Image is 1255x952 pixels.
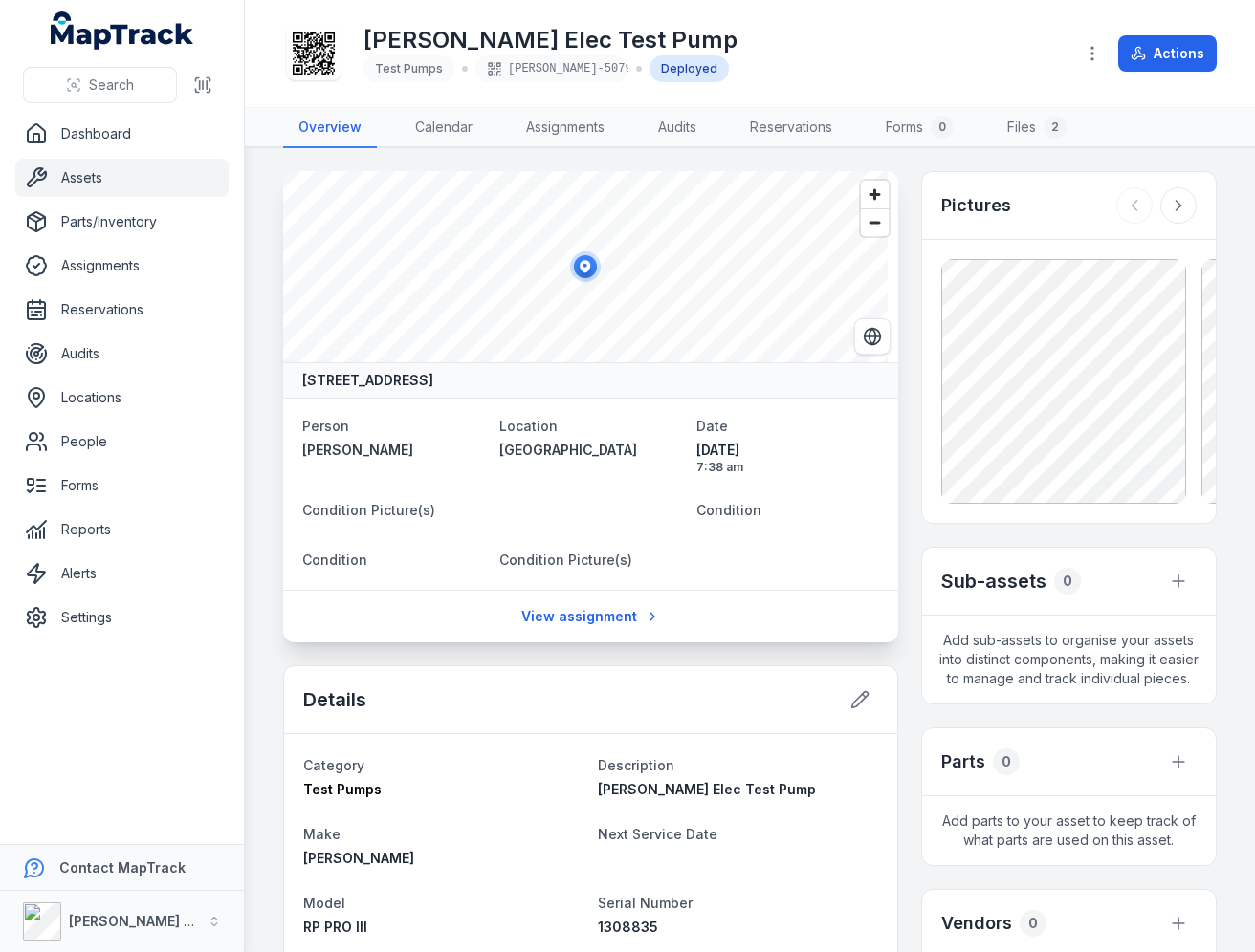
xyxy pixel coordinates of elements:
a: Calendar [400,108,488,148]
span: Next Service Date [598,826,717,842]
a: MapTrack [51,11,194,50]
a: Locations [15,379,229,417]
span: Condition Picture(s) [499,552,632,568]
span: 7:38 am [696,460,878,475]
button: Switch to Satellite View [854,318,891,355]
time: 11/09/2025, 7:38:52 am [696,441,878,475]
span: Model [303,895,345,911]
a: Assignments [511,108,620,148]
span: Category [303,757,364,773]
span: [GEOGRAPHIC_DATA] [499,442,637,458]
span: Serial Number [598,895,693,911]
strong: [PERSON_NAME] Air [69,913,202,929]
span: [DATE] [696,441,878,460]
a: Audits [643,108,712,148]
h3: Parts [941,748,985,775]
a: Assignments [15,247,229,285]
span: Description [598,757,674,773]
span: Person [302,418,349,434]
button: Zoom in [861,181,889,208]
h3: Pictures [941,192,1011,219]
strong: [STREET_ADDRESS] [302,371,433,390]
a: [PERSON_NAME] [302,441,484,460]
div: Deployed [650,55,729,82]
h3: Vendors [941,910,1012,937]
a: Forms [15,466,229,505]
a: Overview [283,108,377,148]
div: 0 [1020,910,1046,937]
button: Actions [1118,35,1217,72]
h2: Details [303,686,366,713]
span: Condition [302,552,367,568]
button: Search [23,67,177,103]
a: Assets [15,159,229,197]
span: Location [499,418,558,434]
span: Date [696,418,728,434]
h2: Sub-assets [941,568,1046,595]
div: [PERSON_NAME]-5079 [475,55,628,82]
div: 0 [993,748,1020,775]
span: [PERSON_NAME] [303,850,414,866]
span: Search [89,76,134,95]
div: 0 [931,116,954,139]
a: People [15,422,229,461]
button: Zoom out [861,208,889,236]
a: Alerts [15,554,229,593]
span: Test Pumps [375,61,443,76]
a: Files2 [992,108,1082,148]
a: Reservations [15,291,229,329]
span: [PERSON_NAME] Elec Test Pump [598,781,816,797]
span: Condition [696,502,761,518]
a: Reservations [735,108,848,148]
strong: Contact MapTrack [59,859,186,876]
span: Add sub-assets to organise your assets into distinct components, making it easier to manage and t... [922,616,1216,703]
span: Test Pumps [303,781,382,797]
a: View assignment [509,598,672,635]
h1: [PERSON_NAME] Elec Test Pump [363,25,738,55]
span: Add parts to your asset to keep track of what parts are used on this asset. [922,796,1216,865]
span: Condition Picture(s) [302,502,435,518]
span: 1308835 [598,919,658,935]
div: 0 [1054,568,1081,595]
a: Settings [15,598,229,637]
a: Audits [15,335,229,373]
a: Forms0 [870,108,969,148]
span: Make [303,826,341,842]
canvas: Map [283,171,888,362]
a: [GEOGRAPHIC_DATA] [499,441,681,460]
a: Dashboard [15,115,229,153]
span: RP PRO III [303,919,367,935]
a: Reports [15,510,229,549]
div: 2 [1044,116,1067,139]
a: Parts/Inventory [15,203,229,241]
